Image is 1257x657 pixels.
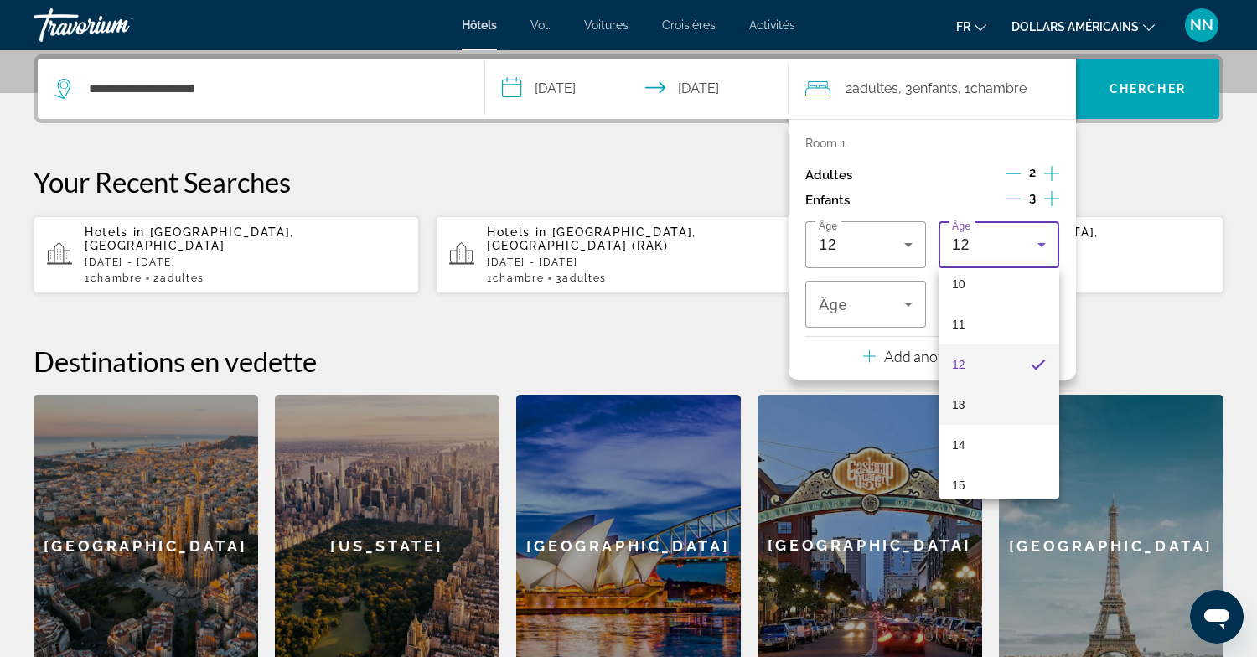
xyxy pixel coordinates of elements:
[939,344,1059,385] mat-option: 12 ans
[952,358,965,371] font: 12
[952,479,965,492] font: 15
[952,277,965,291] font: 10
[1190,590,1244,644] iframe: Bouton de lancement de la fenêtre de messagerie
[939,425,1059,465] mat-option: 14 ans
[952,438,965,452] font: 14
[939,264,1059,304] mat-option: 10 ans
[952,318,965,331] font: 11
[939,304,1059,344] mat-option: 11 ans
[939,385,1059,425] mat-option: 13 ans
[939,465,1059,505] mat-option: 15 ans
[952,398,965,411] font: 13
